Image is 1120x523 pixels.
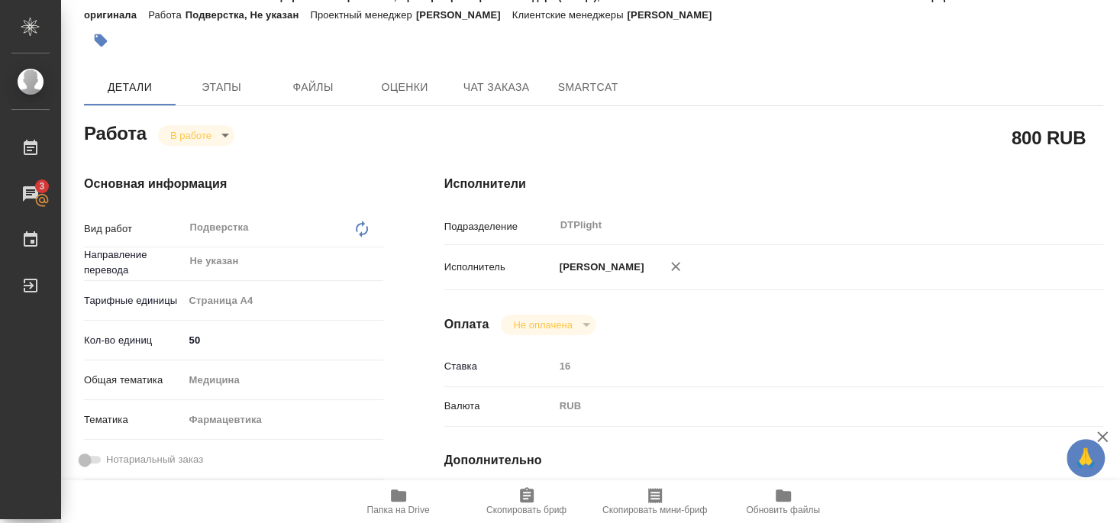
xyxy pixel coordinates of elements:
[148,9,186,21] p: Работа
[746,505,820,515] span: Обновить файлы
[444,175,1103,193] h4: Исполнители
[158,125,234,146] div: В работе
[166,129,216,142] button: В работе
[93,78,166,97] span: Детали
[1067,439,1105,477] button: 🙏
[84,333,184,348] p: Кол-во единиц
[416,9,512,21] p: [PERSON_NAME]
[106,452,203,467] span: Нотариальный заказ
[334,480,463,523] button: Папка на Drive
[84,24,118,57] button: Добавить тэг
[184,367,383,393] div: Медицина
[602,505,707,515] span: Скопировать мини-бриф
[486,505,566,515] span: Скопировать бриф
[84,175,383,193] h4: Основная информация
[554,393,1048,419] div: RUB
[310,9,415,21] p: Проектный менеджер
[185,78,258,97] span: Этапы
[84,221,184,237] p: Вид работ
[444,219,554,234] p: Подразделение
[659,250,692,283] button: Удалить исполнителя
[186,9,311,21] p: Подверстка, Не указан
[1012,124,1086,150] h2: 800 RUB
[719,480,847,523] button: Обновить файлы
[184,288,383,314] div: Страница А4
[463,480,591,523] button: Скопировать бриф
[444,260,554,275] p: Исполнитель
[501,315,595,335] div: В работе
[84,247,184,278] p: Направление перевода
[444,315,489,334] h4: Оплата
[508,318,576,331] button: Не оплачена
[84,293,184,308] p: Тарифные единицы
[444,359,554,374] p: Ставка
[551,78,625,97] span: SmartCat
[84,118,147,146] h2: Работа
[554,355,1048,377] input: Пустое поле
[368,78,441,97] span: Оценки
[4,175,57,213] a: 3
[512,9,628,21] p: Клиентские менеджеры
[444,399,554,414] p: Валюта
[1073,442,1099,474] span: 🙏
[184,329,383,351] input: ✎ Введи что-нибудь
[84,412,184,428] p: Тематика
[30,179,53,194] span: 3
[460,78,533,97] span: Чат заказа
[367,505,430,515] span: Папка на Drive
[591,480,719,523] button: Скопировать мини-бриф
[554,260,644,275] p: [PERSON_NAME]
[84,373,184,388] p: Общая тематика
[184,407,383,433] div: Фармацевтика
[444,451,1103,470] h4: Дополнительно
[276,78,350,97] span: Файлы
[627,9,723,21] p: [PERSON_NAME]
